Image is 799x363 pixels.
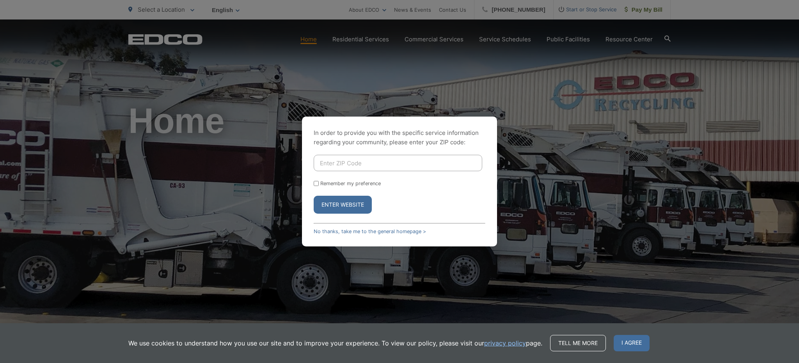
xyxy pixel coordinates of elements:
a: No thanks, take me to the general homepage > [314,228,426,234]
a: Tell me more [550,335,606,351]
p: In order to provide you with the specific service information regarding your community, please en... [314,128,485,147]
button: Enter Website [314,196,372,214]
span: I agree [614,335,650,351]
input: Enter ZIP Code [314,155,482,171]
p: We use cookies to understand how you use our site and to improve your experience. To view our pol... [128,338,542,348]
label: Remember my preference [320,181,381,186]
a: privacy policy [484,338,526,348]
